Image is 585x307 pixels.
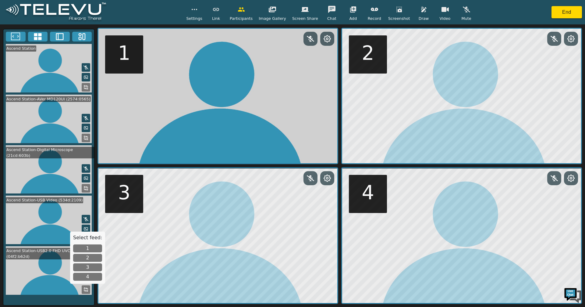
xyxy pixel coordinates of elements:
div: Ascend Station-Digital Microscope (21cd:603b) [6,147,94,158]
button: Picture in Picture [82,174,90,182]
button: Picture in Picture [82,73,90,81]
button: End [551,6,582,18]
span: Draw [419,16,429,21]
span: Link [212,16,220,21]
span: We're online! [35,77,84,139]
button: Mute [82,164,90,173]
span: Settings [186,16,202,21]
div: Ascend Station-USB2.0 FHD UVC WebCam (04f2:b62d) [6,248,94,259]
button: 3 [73,263,102,271]
span: Chat [327,16,336,21]
div: Chat with us now [32,32,102,40]
h5: 2 [362,42,374,65]
button: 1 [73,244,102,252]
span: Image Gallery [259,16,286,21]
button: 4 [73,273,102,281]
span: Screenshot [388,16,410,21]
button: 4x4 [28,32,48,42]
button: Replace Feed [82,83,90,92]
span: Screen Share [292,16,318,21]
span: Video [440,16,451,21]
textarea: Type your message and hit 'Enter' [3,167,116,188]
img: d_736959983_company_1615157101543_736959983 [10,28,26,44]
img: logoWhite.png [3,1,109,24]
button: Picture in Picture [82,124,90,132]
button: Mute [82,63,90,72]
div: Ascend Station [6,45,36,51]
button: Picture in Picture [82,225,90,233]
button: Replace Feed [82,134,90,142]
button: Two Window Medium [50,32,70,42]
span: Record [368,16,381,21]
button: Mute [82,215,90,223]
span: Participants [230,16,253,21]
button: Three Window Medium [72,32,92,42]
div: Ascend Station-USB Video (534d:2109) [6,197,83,203]
button: Replace Feed [82,184,90,193]
div: Minimize live chat window [100,3,115,18]
h5: 3 [118,181,130,204]
img: Chat Widget [564,286,582,304]
button: Fullscreen [6,32,26,42]
h5: 1 [118,42,130,65]
h5: 4 [362,181,374,204]
button: Mute [82,114,90,122]
span: Mute [461,16,471,21]
button: Replace Feed [82,285,90,294]
div: Ascend Station-AVer MD120UI (2574:0565) [6,96,91,102]
button: 2 [73,254,102,262]
span: Add [349,16,357,21]
h5: Select feed: [73,235,102,240]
